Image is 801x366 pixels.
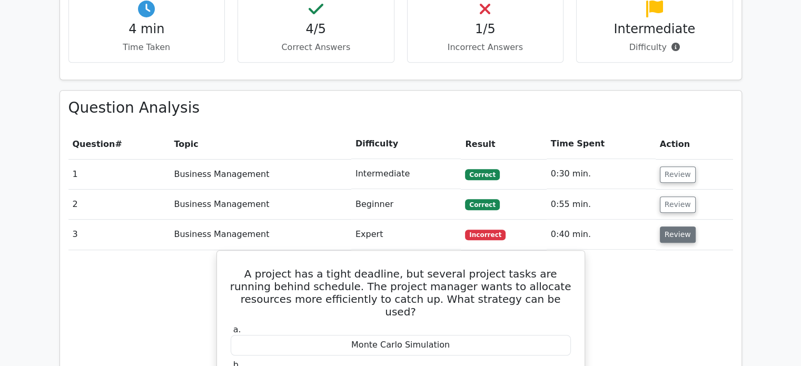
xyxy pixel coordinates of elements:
[660,166,696,183] button: Review
[73,139,115,149] span: Question
[416,22,555,37] h4: 1/5
[68,220,170,250] td: 3
[233,324,241,334] span: a.
[465,199,499,210] span: Correct
[170,190,351,220] td: Business Management
[68,159,170,189] td: 1
[660,196,696,213] button: Review
[465,169,499,180] span: Correct
[231,335,571,355] div: Monte Carlo Simulation
[547,129,656,159] th: Time Spent
[68,190,170,220] td: 2
[351,190,461,220] td: Beginner
[170,129,351,159] th: Topic
[656,129,733,159] th: Action
[585,22,724,37] h4: Intermediate
[585,41,724,54] p: Difficulty
[547,190,656,220] td: 0:55 min.
[547,220,656,250] td: 0:40 min.
[547,159,656,189] td: 0:30 min.
[465,230,506,240] span: Incorrect
[351,129,461,159] th: Difficulty
[416,41,555,54] p: Incorrect Answers
[68,129,170,159] th: #
[170,220,351,250] td: Business Management
[461,129,546,159] th: Result
[170,159,351,189] td: Business Management
[246,22,385,37] h4: 4/5
[246,41,385,54] p: Correct Answers
[230,268,572,318] h5: A project has a tight deadline, but several project tasks are running behind schedule. The projec...
[351,220,461,250] td: Expert
[68,99,733,117] h3: Question Analysis
[660,226,696,243] button: Review
[77,41,216,54] p: Time Taken
[351,159,461,189] td: Intermediate
[77,22,216,37] h4: 4 min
